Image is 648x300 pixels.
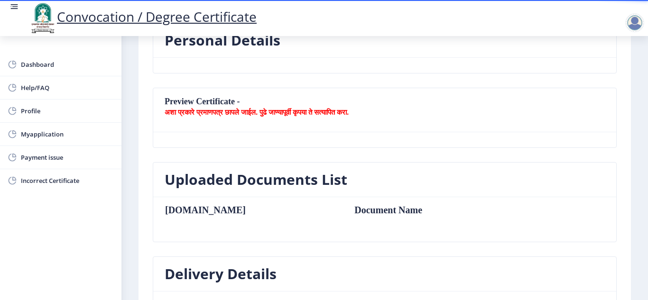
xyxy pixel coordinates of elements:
span: Help/FAQ [21,82,114,93]
h3: Personal Details [165,31,280,50]
span: Payment issue [21,152,114,163]
h3: Delivery Details [165,264,277,283]
span: Myapplication [21,128,114,140]
td: Document Name [345,205,517,215]
span: Profile [21,105,114,117]
th: [DOMAIN_NAME] [165,205,345,215]
nb-card-header: Preview Certificate - [153,88,616,132]
b: अशा प्रकारे प्रमाणपत्र छापले जाईल. पुढे जाण्यापूर्वी कृपया ते सत्यापित करा. [165,107,349,117]
h3: Uploaded Documents List [165,170,347,189]
img: logo [28,2,57,34]
a: Convocation / Degree Certificate [28,8,257,26]
span: Dashboard [21,59,114,70]
span: Incorrect Certificate [21,175,114,186]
